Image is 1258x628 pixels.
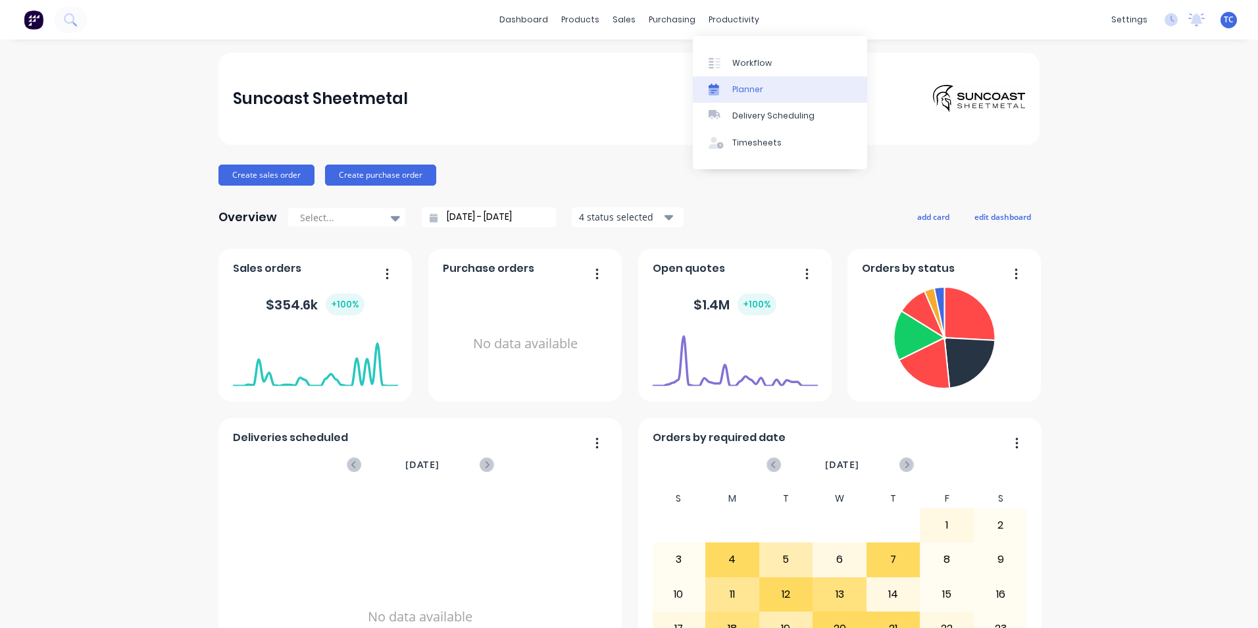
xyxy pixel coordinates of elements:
div: Delivery Scheduling [732,110,815,122]
div: 15 [920,578,973,611]
button: add card [909,208,958,225]
div: purchasing [642,10,702,30]
div: M [705,489,759,508]
div: sales [606,10,642,30]
div: 8 [920,543,973,576]
div: 7 [867,543,920,576]
a: Timesheets [693,130,867,156]
span: [DATE] [405,458,440,472]
div: 12 [760,578,813,611]
div: + 100 % [326,294,365,315]
div: 16 [974,578,1027,611]
div: 13 [813,578,866,611]
img: Factory [24,10,43,30]
div: 2 [974,509,1027,542]
div: 10 [653,578,705,611]
div: S [974,489,1028,508]
div: 11 [706,578,759,611]
span: [DATE] [825,458,859,472]
button: Create purchase order [325,165,436,186]
a: Planner [693,76,867,103]
span: Orders by status [862,261,955,276]
div: 3 [653,543,705,576]
span: Purchase orders [443,261,534,276]
button: edit dashboard [966,208,1040,225]
a: dashboard [493,10,555,30]
div: 1 [920,509,973,542]
div: 4 status selected [579,210,662,224]
div: T [759,489,813,508]
button: Create sales order [218,165,314,186]
div: S [652,489,706,508]
a: Delivery Scheduling [693,103,867,129]
button: 4 status selected [572,207,684,227]
img: Suncoast Sheetmetal [933,85,1025,113]
div: T [867,489,920,508]
div: productivity [702,10,766,30]
div: F [920,489,974,508]
div: 14 [867,578,920,611]
div: Workflow [732,57,772,69]
div: Planner [732,84,763,95]
div: 9 [974,543,1027,576]
span: Open quotes [653,261,725,276]
div: settings [1105,10,1154,30]
div: Timesheets [732,137,782,149]
div: + 100 % [738,294,776,315]
div: 5 [760,543,813,576]
div: $ 1.4M [693,294,776,315]
div: 6 [813,543,866,576]
a: Workflow [693,49,867,76]
div: products [555,10,606,30]
div: No data available [443,282,608,406]
div: 4 [706,543,759,576]
span: TC [1224,14,1234,26]
div: Suncoast Sheetmetal [233,86,408,112]
div: Overview [218,204,277,230]
div: W [813,489,867,508]
div: $ 354.6k [266,294,365,315]
span: Sales orders [233,261,301,276]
